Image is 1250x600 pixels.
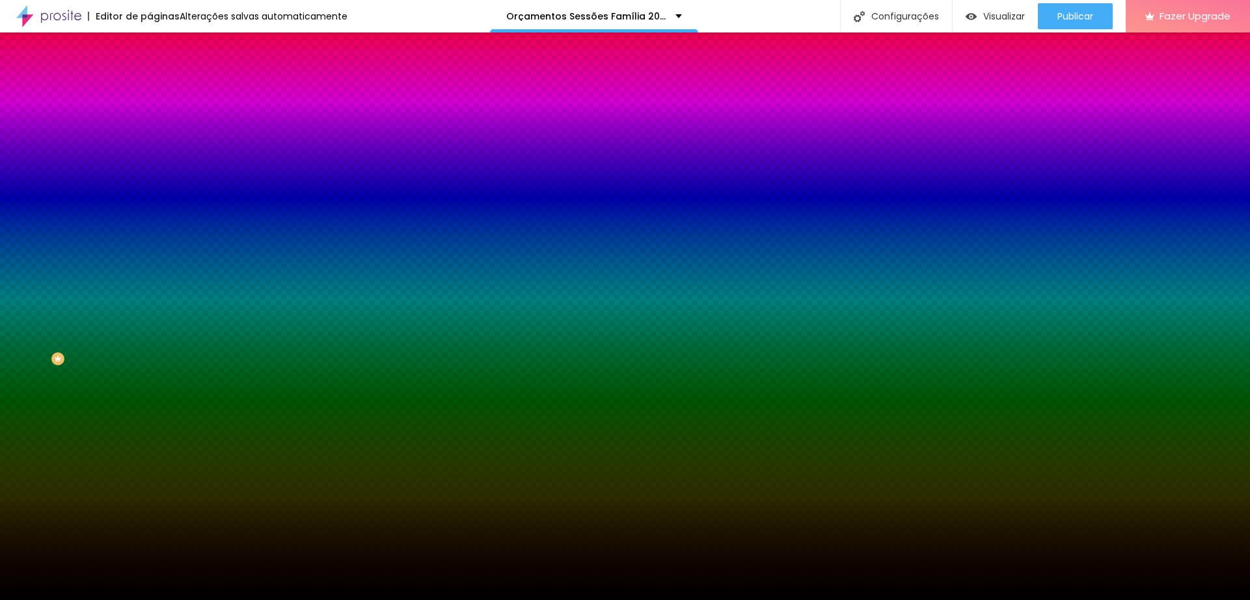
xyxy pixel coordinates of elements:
[1038,3,1113,29] button: Publicar
[506,12,666,21] p: Orçamentos Sessões Família 2025
[953,3,1038,29] button: Visualizar
[854,11,865,22] img: Icone
[1160,10,1230,21] span: Fazer Upgrade
[983,11,1025,21] span: Visualizar
[966,11,977,22] img: view-1.svg
[1057,11,1093,21] span: Publicar
[88,12,180,21] div: Editor de páginas
[180,12,347,21] div: Alterações salvas automaticamente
